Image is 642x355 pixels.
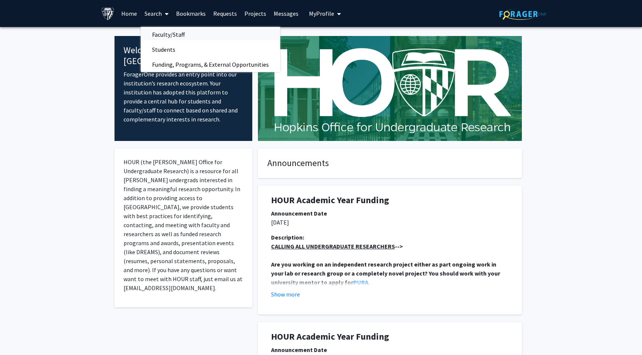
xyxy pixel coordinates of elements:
[118,0,141,27] a: Home
[141,42,187,57] span: Students
[124,45,243,67] h4: Welcome to [GEOGRAPHIC_DATA]
[124,70,243,124] p: ForagerOne provides an entry point into our institution’s research ecosystem. Your institution ha...
[271,218,509,227] p: [DATE]
[141,29,280,40] a: Faculty/Staff
[309,10,334,17] span: My Profile
[270,0,302,27] a: Messages
[499,8,546,20] img: ForagerOne Logo
[271,233,509,242] div: Description:
[271,331,509,342] h1: HOUR Academic Year Funding
[209,0,241,27] a: Requests
[271,261,501,286] strong: Are you working on an independent research project either as part ongoing work in your lab or res...
[141,59,280,70] a: Funding, Programs, & External Opportunities
[267,158,512,169] h4: Announcements
[241,0,270,27] a: Projects
[271,209,509,218] div: Announcement Date
[271,260,509,287] p: .
[271,290,300,299] button: Show more
[353,279,368,286] a: PURA
[271,195,509,206] h1: HOUR Academic Year Funding
[258,36,522,141] img: Cover Image
[271,243,395,250] u: CALLING ALL UNDERGRADUATE RESEARCHERS
[6,321,32,349] iframe: Chat
[172,0,209,27] a: Bookmarks
[271,345,509,354] div: Announcement Date
[141,44,280,55] a: Students
[141,27,196,42] span: Faculty/Staff
[271,243,403,250] strong: -->
[141,0,172,27] a: Search
[124,157,243,292] p: HOUR (the [PERSON_NAME] Office for Undergraduate Research) is a resource for all [PERSON_NAME] un...
[141,57,280,72] span: Funding, Programs, & External Opportunities
[101,7,115,20] img: Johns Hopkins University Logo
